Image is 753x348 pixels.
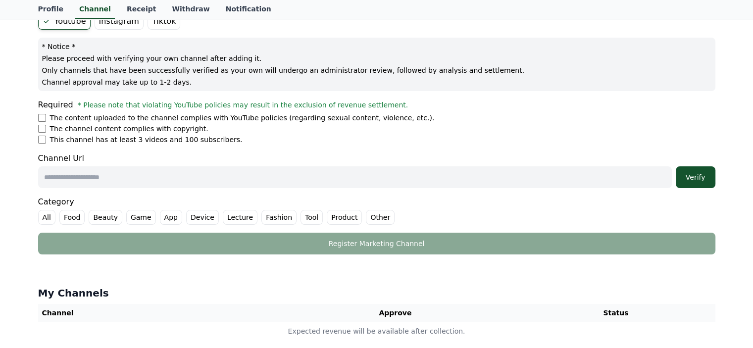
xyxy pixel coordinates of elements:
label: App [160,210,182,225]
th: Status [516,304,715,322]
div: Channel Url [38,152,715,188]
p: Please proceed with verifying your own channel after adding it. [42,53,711,63]
label: Product [327,210,362,225]
div: Verify [680,172,711,182]
p: * Notice * [42,42,711,51]
p: Channel approval may take up to 1-2 days. [42,77,711,87]
label: Tool [301,210,323,225]
label: Game [126,210,156,225]
p: Only channels that have been successfully verified as your own will undergo an administrator revi... [42,65,711,75]
th: Channel [38,304,274,322]
span: * Please note that violating YouTube policies may result in the exclusion of revenue settlement. [78,101,408,109]
h4: My Channels [38,286,715,300]
label: Youtube [38,13,91,30]
div: Register Marketing Channel [58,239,696,249]
p: This channel has at least 3 videos and 100 subscribers. [50,135,243,145]
p: The channel content complies with copyright. [50,124,208,134]
td: Expected revenue will be available after collection. [38,322,715,341]
label: Lecture [223,210,257,225]
label: All [38,210,55,225]
th: Approve [274,304,517,322]
label: Food [59,210,85,225]
label: Beauty [89,210,122,225]
button: Register Marketing Channel [38,233,715,254]
label: Instagram [95,13,144,30]
label: Tiktok [148,13,180,30]
div: Category [38,196,715,225]
label: Other [366,210,395,225]
p: The content uploaded to the channel complies with YouTube policies (regarding sexual content, vio... [50,113,435,123]
label: Fashion [261,210,297,225]
label: Device [186,210,219,225]
button: Verify [676,166,715,188]
span: Required [38,100,73,109]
